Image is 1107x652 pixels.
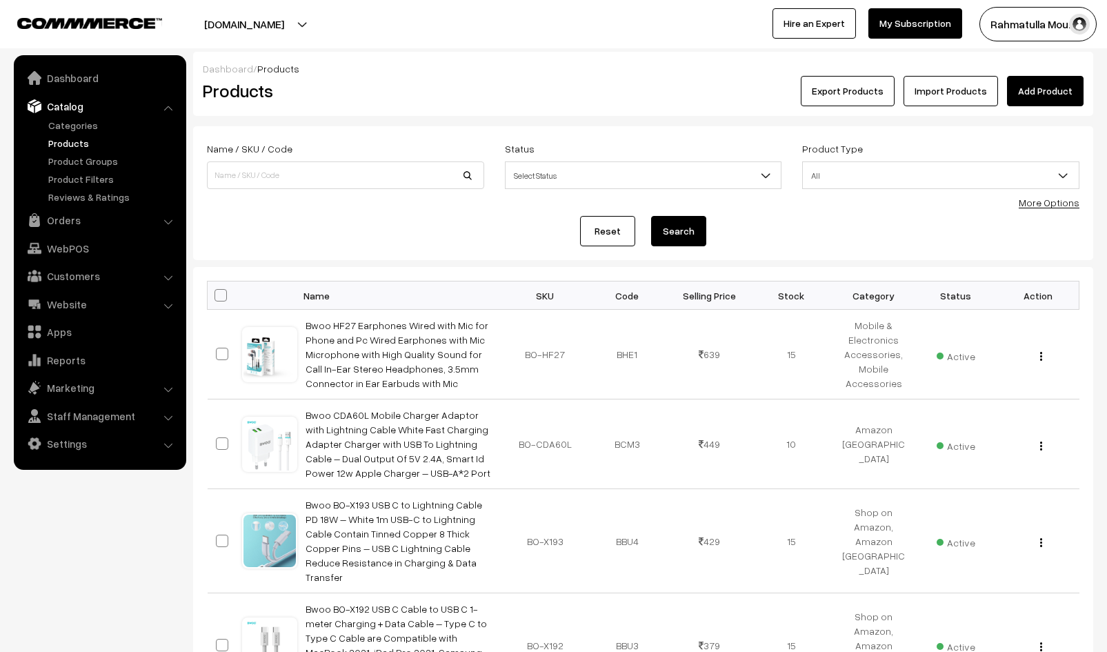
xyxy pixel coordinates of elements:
[45,172,181,186] a: Product Filters
[17,18,162,28] img: COMMMERCE
[297,281,504,310] th: Name
[802,161,1079,189] span: All
[750,310,832,399] td: 15
[832,489,915,593] td: Shop on Amazon, Amazon [GEOGRAPHIC_DATA]
[772,8,856,39] a: Hire an Expert
[832,399,915,489] td: Amazon [GEOGRAPHIC_DATA]
[306,499,482,583] a: Bwoo BO-X193 USB C to Lightning Cable PD 18W – White 1m USB-C to Lightning Cable Contain Tinned C...
[156,7,332,41] button: [DOMAIN_NAME]
[504,489,586,593] td: BO-X193
[17,14,138,30] a: COMMMERCE
[505,141,535,156] label: Status
[750,281,832,310] th: Stock
[45,190,181,204] a: Reviews & Ratings
[504,310,586,399] td: BO-HF27
[937,346,975,364] span: Active
[45,154,181,168] a: Product Groups
[17,236,181,261] a: WebPOS
[203,61,1084,76] div: /
[586,489,668,593] td: BBU4
[904,76,998,106] a: Import Products
[504,399,586,489] td: BO-CDA60L
[586,399,668,489] td: BCM3
[17,264,181,288] a: Customers
[1019,197,1079,208] a: More Options
[1040,642,1042,651] img: Menu
[504,281,586,310] th: SKU
[203,80,483,101] h2: Products
[1069,14,1090,34] img: user
[832,281,915,310] th: Category
[750,399,832,489] td: 10
[937,532,975,550] span: Active
[1040,538,1042,547] img: Menu
[17,404,181,428] a: Staff Management
[506,164,781,188] span: Select Status
[803,164,1079,188] span: All
[17,66,181,90] a: Dashboard
[17,94,181,119] a: Catalog
[668,399,750,489] td: 449
[580,216,635,246] a: Reset
[915,281,997,310] th: Status
[668,489,750,593] td: 429
[306,319,488,389] a: Bwoo HF27 Earphones Wired with Mic for Phone and Pc Wired Earphones with Mic Microphone with High...
[45,118,181,132] a: Categories
[979,7,1097,41] button: Rahmatulla Mou…
[668,281,750,310] th: Selling Price
[586,310,668,399] td: BHE1
[1007,76,1084,106] a: Add Product
[997,281,1079,310] th: Action
[832,310,915,399] td: Mobile & Electronics Accessories, Mobile Accessories
[17,292,181,317] a: Website
[651,216,706,246] button: Search
[750,489,832,593] td: 15
[207,161,484,189] input: Name / SKU / Code
[505,161,782,189] span: Select Status
[257,63,299,75] span: Products
[868,8,962,39] a: My Subscription
[668,310,750,399] td: 639
[802,141,863,156] label: Product Type
[45,136,181,150] a: Products
[17,319,181,344] a: Apps
[207,141,292,156] label: Name / SKU / Code
[937,435,975,453] span: Active
[17,208,181,233] a: Orders
[17,348,181,373] a: Reports
[17,375,181,400] a: Marketing
[306,409,490,479] a: Bwoo CDA60L Mobile Charger Adaptor with Lightning Cable White Fast Charging Adapter Charger with ...
[17,431,181,456] a: Settings
[1040,442,1042,451] img: Menu
[203,63,253,75] a: Dashboard
[801,76,895,106] button: Export Products
[1040,352,1042,361] img: Menu
[586,281,668,310] th: Code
